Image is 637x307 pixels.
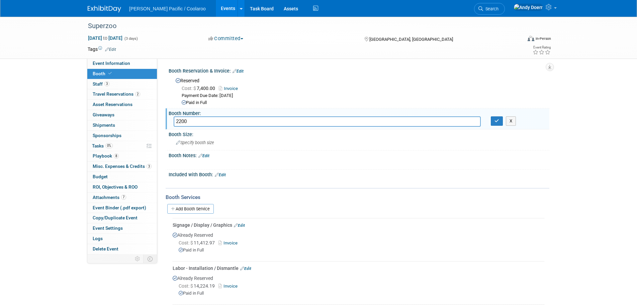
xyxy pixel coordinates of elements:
[93,153,119,159] span: Playbook
[87,244,157,254] a: Delete Event
[105,47,116,52] a: Edit
[173,228,544,259] div: Already Reserved
[173,272,544,302] div: Already Reserved
[93,215,138,220] span: Copy/Duplicate Event
[179,247,544,253] div: Paid in Full
[129,6,206,11] span: [PERSON_NAME] Pacific / Coolaroo
[93,236,103,241] span: Logs
[108,72,112,75] i: Booth reservation complete
[87,182,157,192] a: ROI, Objectives & ROO
[93,184,138,190] span: ROI, Objectives & ROO
[240,266,251,271] a: Edit
[169,108,549,117] div: Booth Number:
[173,265,544,272] div: Labor - Installation / Dismantle
[93,205,146,210] span: Event Binder (.pdf export)
[482,35,551,45] div: Event Format
[93,195,126,200] span: Attachments
[87,59,157,69] a: Event Information
[179,283,217,289] span: 14,224.19
[135,92,140,97] span: 2
[114,153,119,159] span: 8
[93,112,114,117] span: Giveaways
[169,150,549,159] div: Booth Notes:
[93,61,130,66] span: Event Information
[104,81,109,86] span: 3
[93,246,118,251] span: Delete Event
[87,110,157,120] a: Giveaways
[93,225,123,231] span: Event Settings
[169,129,549,138] div: Booth Size:
[93,164,152,169] span: Misc. Expenses & Credits
[93,81,109,87] span: Staff
[369,37,453,42] span: [GEOGRAPHIC_DATA], [GEOGRAPHIC_DATA]
[174,76,544,106] div: Reserved
[179,283,194,289] span: Cost: $
[87,131,157,141] a: Sponsorships
[234,223,245,228] a: Edit
[179,240,217,245] span: 11,412.97
[219,86,241,91] a: Invoice
[87,193,157,203] a: Attachments7
[87,89,157,99] a: Travel Reservations2
[87,69,157,79] a: Booth
[514,4,543,11] img: Andy Doerr
[121,195,126,200] span: 7
[528,36,534,41] img: Format-Inperson.png
[176,140,214,145] span: Specify booth size
[87,120,157,130] a: Shipments
[93,133,121,138] span: Sponsorships
[93,174,108,179] span: Budget
[182,100,544,106] div: Paid in Full
[233,69,244,74] a: Edit
[182,93,544,99] div: Payment Due Date: [DATE]
[179,240,194,245] span: Cost: $
[92,143,113,148] span: Tasks
[93,122,115,128] span: Shipments
[93,102,132,107] span: Asset Reservations
[198,153,209,158] a: Edit
[87,223,157,233] a: Event Settings
[93,91,140,97] span: Travel Reservations
[533,46,551,49] div: Event Rating
[535,36,551,41] div: In-Person
[86,20,512,32] div: Superzoo
[179,290,544,297] div: Paid in Full
[147,164,152,169] span: 3
[173,222,544,228] div: Signage / Display / Graphics
[105,143,113,148] span: 0%
[87,151,157,161] a: Playbook8
[169,66,549,75] div: Booth Reservation & Invoice:
[87,203,157,213] a: Event Binder (.pdf export)
[218,240,240,245] a: Invoice
[215,173,226,177] a: Edit
[132,254,144,263] td: Personalize Event Tab Strip
[87,100,157,110] a: Asset Reservations
[144,254,157,263] td: Toggle Event Tabs
[124,36,138,41] span: (3 days)
[87,172,157,182] a: Budget
[88,6,121,12] img: ExhibitDay
[93,71,113,76] span: Booth
[218,284,240,289] a: Invoice
[182,86,197,91] span: Cost: $
[87,213,157,223] a: Copy/Duplicate Event
[206,35,246,42] button: Committed
[88,35,123,41] span: [DATE] [DATE]
[182,86,218,91] span: 7,400.00
[166,194,549,201] div: Booth Services
[88,46,116,53] td: Tags
[87,79,157,89] a: Staff3
[506,116,516,126] button: X
[87,234,157,244] a: Logs
[87,141,157,151] a: Tasks0%
[474,3,505,15] a: Search
[169,170,549,178] div: Included with Booth:
[483,6,498,11] span: Search
[87,162,157,172] a: Misc. Expenses & Credits3
[167,204,214,214] a: Add Booth Service
[102,35,108,41] span: to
